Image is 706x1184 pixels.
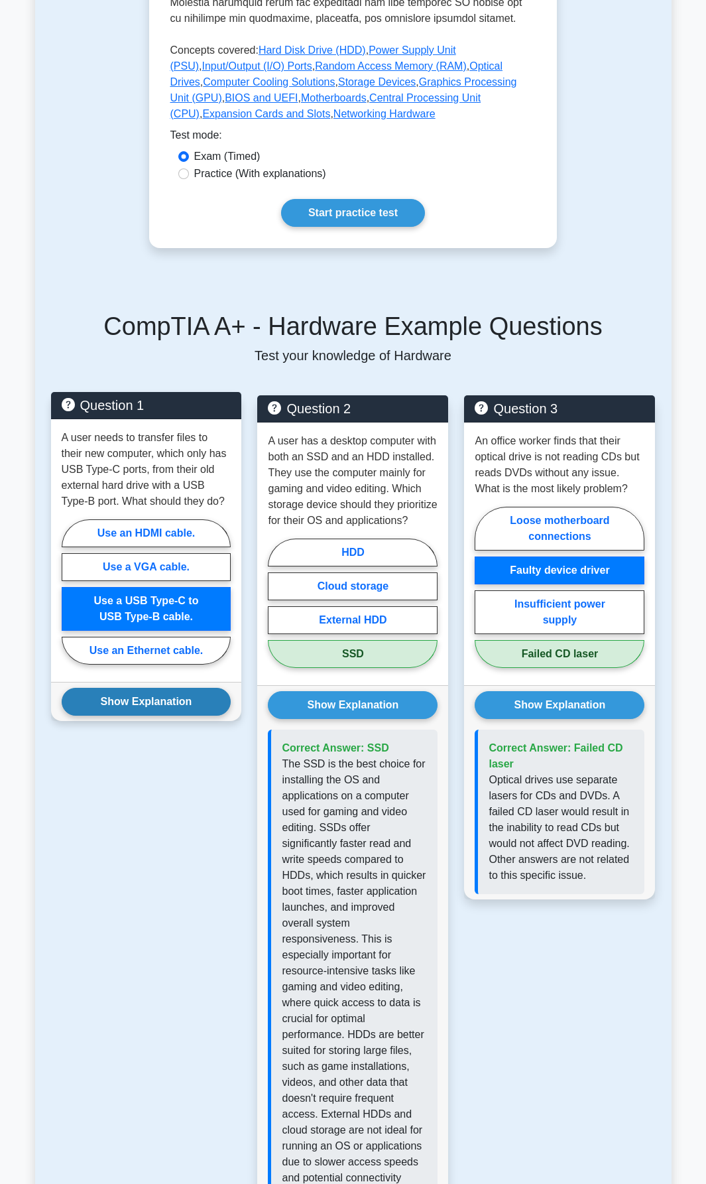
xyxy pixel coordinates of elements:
[268,433,438,529] p: A user has a desktop computer with both an SSD and an HDD installed. They use the computer mainly...
[475,557,644,584] label: Faulty device driver
[475,401,644,417] h5: Question 3
[62,688,231,716] button: Show Explanation
[268,401,438,417] h5: Question 2
[170,42,536,127] p: Concepts covered: , , , , , , , , , , , ,
[268,539,438,566] label: HDD
[301,92,367,103] a: Motherboards
[202,108,330,119] a: Expansion Cards and Slots
[62,637,231,665] label: Use an Ethernet cable.
[202,60,312,72] a: Input/Output (I/O) Ports
[62,553,231,581] label: Use a VGA cable.
[338,76,416,88] a: Storage Devices
[268,640,438,668] label: SSD
[170,44,456,72] a: Power Supply Unit (PSU)
[268,691,438,719] button: Show Explanation
[62,430,231,509] p: A user needs to transfer files to their new computer, which only has USB Type-C ports, from their...
[489,742,622,769] span: Correct Answer: Failed CD laser
[62,587,231,631] label: Use a USB Type-C to USB Type-B cable.
[281,199,425,227] a: Start practice test
[282,742,388,754] span: Correct Answer: SSD
[170,127,536,149] div: Test mode:
[51,312,656,342] h5: CompTIA A+ - Hardware Example Questions
[194,149,261,164] label: Exam (Timed)
[51,348,656,363] p: Test your knowledge of Hardware
[475,433,644,497] p: An office worker finds that their optical drive is not reading CDs but reads DVDs without any iss...
[475,590,644,634] label: Insufficient power supply
[489,772,634,884] p: Optical drives use separate lasers for CDs and DVDs. A failed CD laser would result in the inabil...
[333,108,436,119] a: Networking Hardware
[194,166,326,182] label: Practice (With explanations)
[475,691,644,719] button: Show Explanation
[268,572,438,600] label: Cloud storage
[203,76,335,88] a: Computer Cooling Solutions
[225,92,298,103] a: BIOS and UEFI
[259,44,366,56] a: Hard Disk Drive (HDD)
[475,640,644,668] label: Failed CD laser
[315,60,467,72] a: Random Access Memory (RAM)
[62,519,231,547] label: Use an HDMI cable.
[62,397,231,413] h5: Question 1
[268,606,438,634] label: External HDD
[475,507,644,551] label: Loose motherboard connections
